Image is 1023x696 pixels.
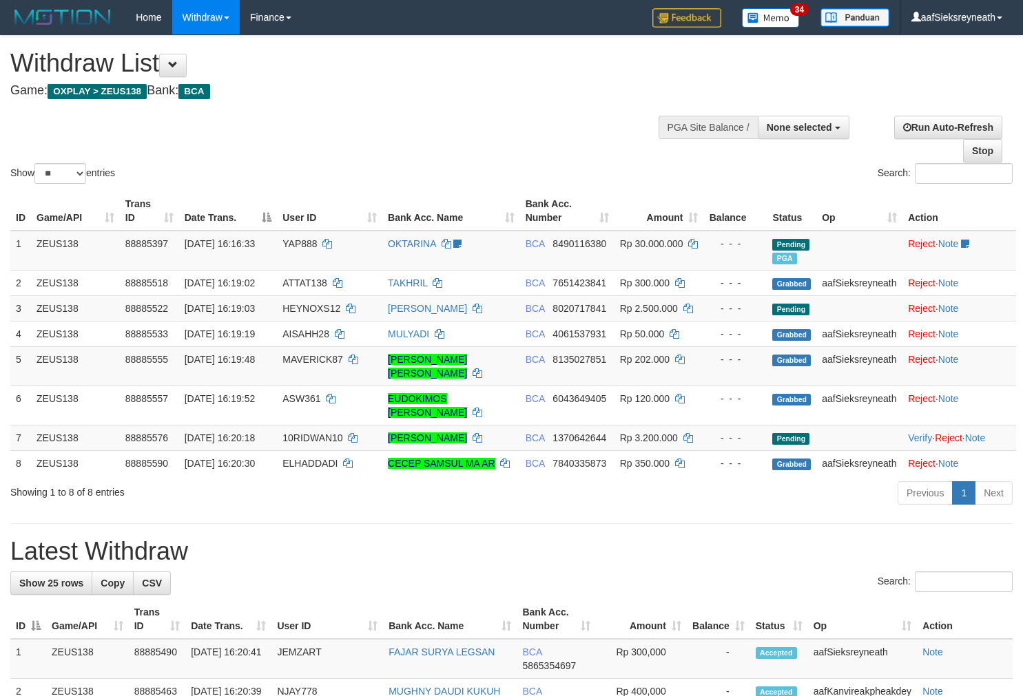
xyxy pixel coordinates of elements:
span: 10RIDWAN10 [282,432,342,443]
span: 88885590 [125,458,168,469]
span: Copy 1370642644 to clipboard [552,432,606,443]
span: [DATE] 16:19:02 [185,277,255,288]
span: OXPLAY > ZEUS138 [48,84,147,99]
td: aafSieksreyneath [816,386,902,425]
span: Pending [772,433,809,445]
td: · [902,231,1016,271]
td: ZEUS138 [31,321,120,346]
a: TAKHRIL [388,277,428,288]
span: Copy 8135027851 to clipboard [552,354,606,365]
td: aafSieksreyneath [816,321,902,346]
th: Trans ID: activate to sort column ascending [129,600,186,639]
a: Reject [908,458,936,469]
span: HEYNOXS12 [282,303,340,314]
td: 2 [10,270,31,295]
input: Search: [915,163,1013,184]
div: PGA Site Balance / [659,116,758,139]
a: Previous [898,481,953,505]
span: Marked by aafmaleo [772,253,796,264]
span: [DATE] 16:20:18 [185,432,255,443]
a: Run Auto-Refresh [894,116,1002,139]
span: Rp 30.000.000 [620,238,683,249]
th: Bank Acc. Name: activate to sort column ascending [382,191,520,231]
td: · · [902,425,1016,450]
span: Pending [772,304,809,315]
span: Copy 7651423841 to clipboard [552,277,606,288]
th: Trans ID: activate to sort column ascending [120,191,179,231]
span: 88885576 [125,432,168,443]
span: 88885518 [125,277,168,288]
th: Amount: activate to sort column ascending [596,600,687,639]
a: Note [938,354,959,365]
td: ZEUS138 [46,639,129,679]
span: Rp 3.200.000 [620,432,678,443]
span: Grabbed [772,458,811,470]
td: ZEUS138 [31,386,120,425]
a: Reject [908,354,936,365]
a: CSV [133,571,171,595]
th: Status [767,191,816,231]
a: Reject [908,277,936,288]
th: Date Trans.: activate to sort column ascending [185,600,271,639]
a: MULYADI [388,328,429,339]
td: JEMZART [271,639,383,679]
td: aafSieksreyneath [808,639,917,679]
span: BCA [526,277,545,288]
span: BCA [526,238,545,249]
span: Copy 5865354697 to clipboard [522,660,576,671]
td: aafSieksreyneath [816,450,902,476]
a: [PERSON_NAME] [PERSON_NAME] [388,354,467,379]
th: User ID: activate to sort column ascending [271,600,383,639]
td: 5 [10,346,31,386]
span: Grabbed [772,329,811,341]
th: Balance [703,191,767,231]
span: BCA [526,303,545,314]
div: - - - [709,431,761,445]
a: Note [938,393,959,404]
td: · [902,386,1016,425]
h1: Withdraw List [10,50,668,77]
label: Search: [878,571,1013,592]
span: 88885397 [125,238,168,249]
img: panduan.png [820,8,889,27]
td: · [902,346,1016,386]
div: - - - [709,392,761,405]
span: Pending [772,239,809,251]
td: ZEUS138 [31,346,120,386]
a: [PERSON_NAME] [388,432,467,443]
span: Grabbed [772,278,811,290]
th: Action [917,600,1013,639]
th: Bank Acc. Number: activate to sort column ascending [517,600,595,639]
th: Game/API: activate to sort column ascending [46,600,129,639]
span: ASW361 [282,393,320,404]
a: Stop [963,139,1002,162]
a: CECEP SAMSUL MA AR [388,458,495,469]
span: ELHADDADI [282,458,338,469]
a: Reject [908,303,936,314]
th: Date Trans.: activate to sort column descending [179,191,278,231]
th: Amount: activate to sort column ascending [614,191,704,231]
th: User ID: activate to sort column ascending [277,191,382,231]
td: - [687,639,750,679]
span: 88885533 [125,328,168,339]
td: 8 [10,450,31,476]
button: None selected [758,116,849,139]
a: Show 25 rows [10,571,92,595]
span: Copy 8020717841 to clipboard [552,303,606,314]
th: Game/API: activate to sort column ascending [31,191,120,231]
a: Copy [92,571,134,595]
td: 1 [10,231,31,271]
th: Op: activate to sort column ascending [816,191,902,231]
th: ID: activate to sort column descending [10,600,46,639]
td: ZEUS138 [31,231,120,271]
th: Action [902,191,1016,231]
span: Copy 7840335873 to clipboard [552,458,606,469]
td: ZEUS138 [31,425,120,450]
a: Note [938,303,959,314]
span: Copy 6043649405 to clipboard [552,393,606,404]
td: aafSieksreyneath [816,270,902,295]
a: Reject [908,328,936,339]
th: Op: activate to sort column ascending [808,600,917,639]
a: Note [938,238,959,249]
div: - - - [709,276,761,290]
